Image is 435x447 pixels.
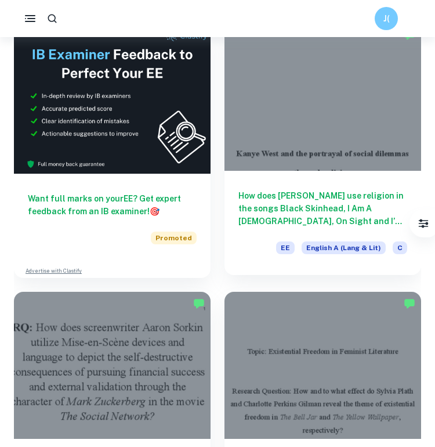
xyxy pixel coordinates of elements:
span: 🎯 [150,207,159,216]
button: Filter [412,212,435,235]
h6: How does [PERSON_NAME] use religion in the songs Black Skinhead, I Am A [DEMOGRAPHIC_DATA], On Si... [238,189,407,228]
img: Marked [193,298,205,309]
a: Want full marks on yourEE? Get expert feedback from an IB examiner!PromotedAdvertise with Clastify [14,26,211,277]
span: C [393,241,407,254]
span: EE [276,241,295,254]
h6: J( [380,12,393,25]
h6: Want full marks on your EE ? Get expert feedback from an IB examiner! [28,192,197,218]
button: J( [375,7,398,30]
img: Thumbnail [14,26,211,173]
a: Advertise with Clastify [26,267,82,275]
span: Promoted [151,232,197,244]
img: Marked [404,298,415,309]
span: English A (Lang & Lit) [302,241,386,254]
a: How does [PERSON_NAME] use religion in the songs Black Skinhead, I Am A [DEMOGRAPHIC_DATA], On Si... [224,26,421,277]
